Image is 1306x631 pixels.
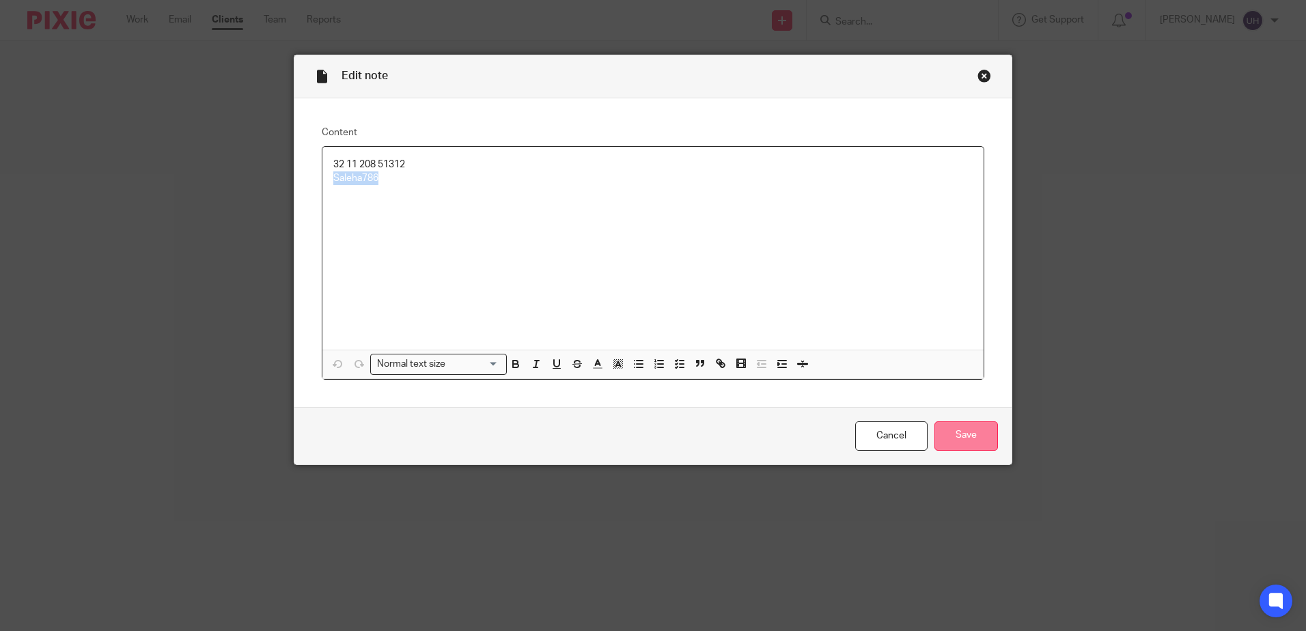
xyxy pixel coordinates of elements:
a: Cancel [855,421,928,451]
div: Search for option [370,354,507,375]
span: Normal text size [374,357,448,371]
p: 32 11 208 51312 [333,158,973,171]
span: Edit note [342,70,388,81]
input: Save [934,421,998,451]
label: Content [322,126,984,139]
input: Search for option [449,357,499,371]
p: Saleha786 [333,171,973,185]
div: Close this dialog window [977,69,991,83]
